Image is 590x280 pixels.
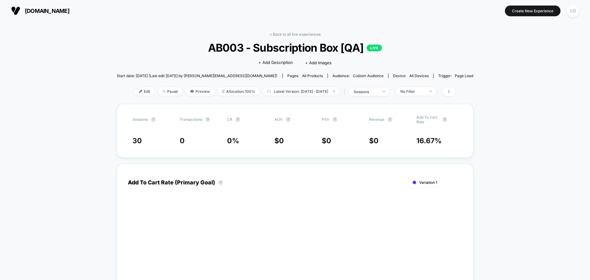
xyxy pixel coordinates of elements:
span: Page Load [455,73,473,78]
span: Pause [158,87,183,96]
span: 0 % [227,136,239,145]
span: 0 [180,136,185,145]
div: Pages: [287,73,323,78]
img: end [383,91,385,92]
img: rebalance [222,90,225,93]
img: edit [139,90,142,93]
span: $ [274,136,284,145]
button: CD [565,5,581,17]
span: + Add Description [258,60,293,66]
span: Latest Version: [DATE] - [DATE] [263,87,340,96]
div: Audience: [332,73,383,78]
span: [DOMAIN_NAME] [25,8,69,14]
span: AB003 - Subscription Box [QA] [135,41,455,54]
span: 16.67 % [416,136,442,145]
span: | [343,87,349,96]
span: Custom Audience [353,73,383,78]
span: Edit [135,87,155,96]
span: $ [369,136,379,145]
button: ? [442,117,447,122]
span: $ [322,136,331,145]
button: [DOMAIN_NAME] [9,6,71,16]
span: Transactions [180,117,202,122]
span: Sessions [132,117,148,122]
span: 0 [279,136,284,145]
div: sessions [354,89,378,94]
div: CD [567,5,579,17]
img: Visually logo [11,6,20,15]
span: Preview [186,87,214,96]
button: ? [218,180,223,185]
p: LIVE [367,45,382,51]
button: ? [387,117,392,122]
button: Create New Experience [505,6,560,16]
span: + Add Images [305,60,332,65]
span: Allocation: 100% [218,87,260,96]
button: ? [332,117,337,122]
button: ? [151,117,156,122]
div: No Filter [400,89,425,94]
img: end [333,91,335,92]
span: all devices [409,73,429,78]
span: 30 [132,136,142,145]
span: Add To Cart Rate [416,115,439,124]
img: calendar [267,90,271,93]
div: Trigger: [438,73,473,78]
span: 0 [326,136,331,145]
img: end [430,91,432,92]
button: ? [205,117,210,122]
img: end [163,90,166,93]
button: ? [286,117,291,122]
span: all products [302,73,323,78]
span: CR [227,117,232,122]
span: Variation 1 [419,180,437,185]
span: Start date: [DATE] (Last edit [DATE] by [PERSON_NAME][EMAIL_ADDRESS][DOMAIN_NAME]) [117,73,277,78]
span: AOV [274,117,283,122]
span: PSV [322,117,329,122]
a: < Back to all live experiences [269,32,321,37]
button: ? [235,117,240,122]
span: Revenue [369,117,384,122]
span: 0 [374,136,379,145]
span: Device: [388,73,433,78]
